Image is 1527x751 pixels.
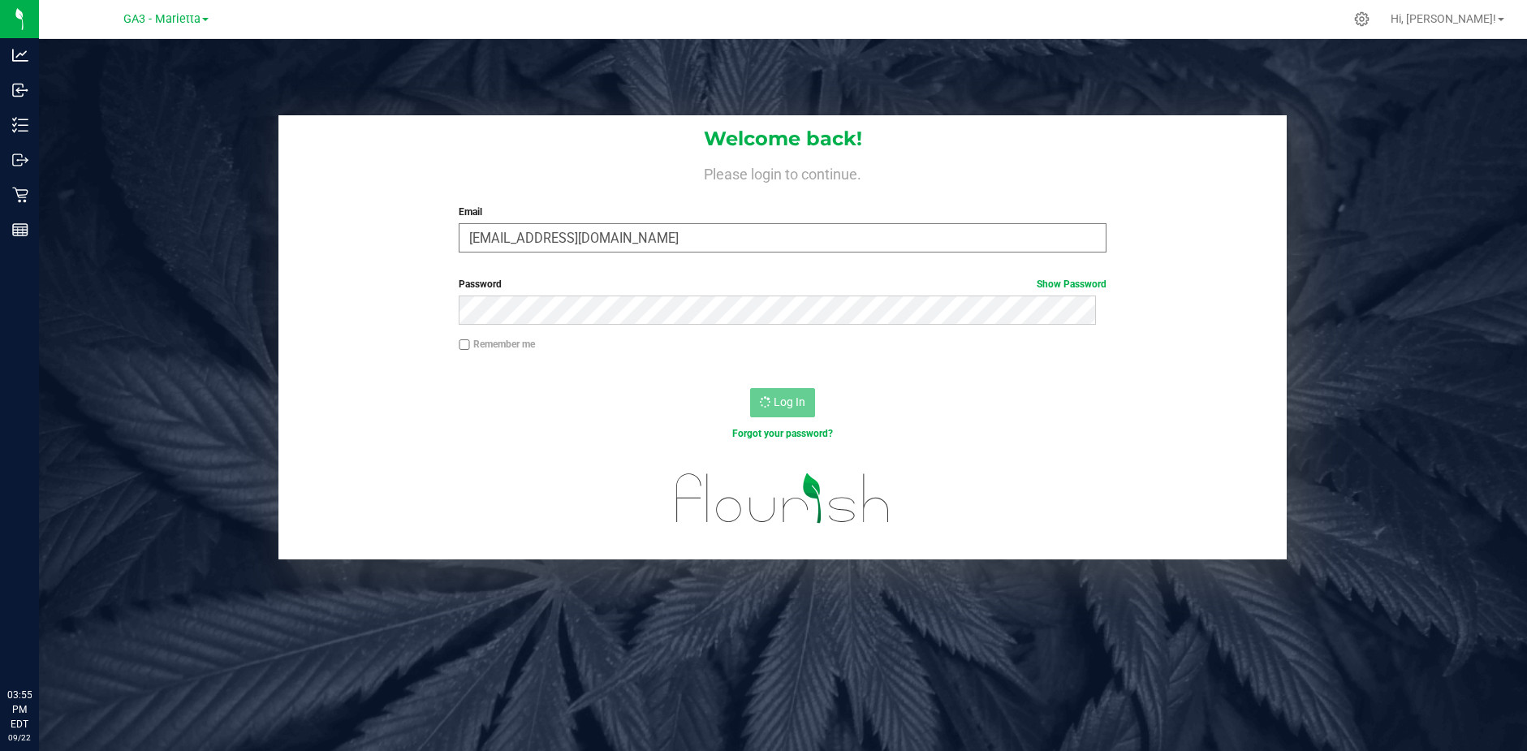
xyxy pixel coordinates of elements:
[12,117,28,133] inline-svg: Inventory
[12,47,28,63] inline-svg: Analytics
[278,128,1287,149] h1: Welcome back!
[1391,12,1496,25] span: Hi, [PERSON_NAME]!
[1037,278,1106,290] a: Show Password
[774,395,805,408] span: Log In
[7,688,32,732] p: 03:55 PM EDT
[123,12,201,26] span: GA3 - Marietta
[6,2,13,17] span: 1
[459,205,1106,219] label: Email
[459,339,470,351] input: Remember me
[657,458,908,539] img: flourish_logo.svg
[750,388,815,417] button: Log In
[732,428,833,439] a: Forgot your password?
[12,222,28,238] inline-svg: Reports
[459,337,535,352] label: Remember me
[12,82,28,98] inline-svg: Inbound
[278,162,1287,182] h4: Please login to continue.
[459,278,502,290] span: Password
[12,152,28,168] inline-svg: Outbound
[12,187,28,203] inline-svg: Retail
[7,732,32,744] p: 09/22
[1352,11,1372,27] div: Manage settings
